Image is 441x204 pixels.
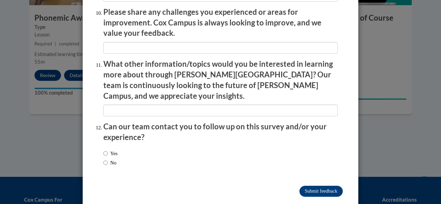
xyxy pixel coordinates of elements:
label: Yes [103,150,117,157]
p: What other information/topics would you be interested in learning more about through [PERSON_NAME... [103,59,338,101]
p: Please share any challenges you experienced or areas for improvement. Cox Campus is always lookin... [103,7,338,39]
input: No [103,159,108,167]
input: Submit feedback [299,186,343,197]
p: Can our team contact you to follow up on this survey and/or your experience? [103,121,338,143]
input: Yes [103,150,108,157]
label: No [103,159,116,167]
